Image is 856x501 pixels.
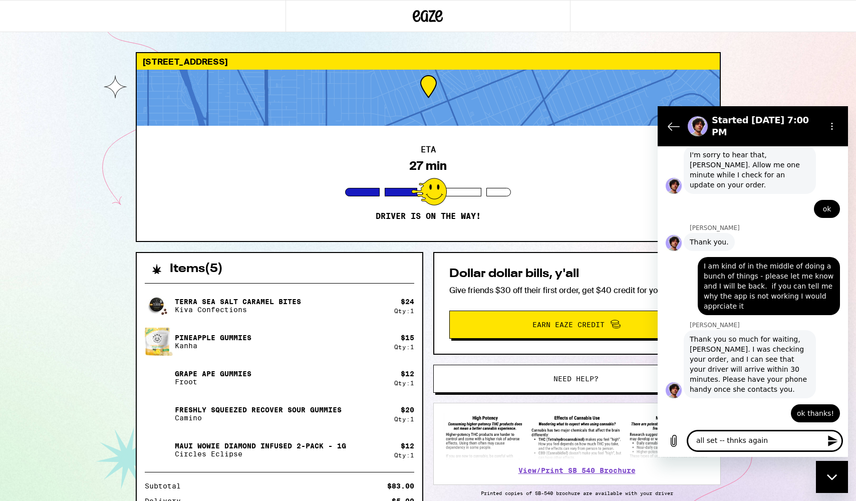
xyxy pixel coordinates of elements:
h2: Items ( 5 ) [170,263,223,275]
div: $ 12 [401,442,414,450]
div: Qty: 1 [394,416,414,422]
p: Froot [175,378,251,386]
iframe: Messaging window [658,106,848,457]
p: Printed copies of SB-540 brochure are available with your driver [433,490,721,496]
p: Kiva Confections [175,306,301,314]
p: Give friends $30 off their first order, get $40 credit for yourself! [449,285,705,296]
a: View/Print SB 540 Brochure [518,466,636,474]
h2: Dollar dollar bills, y'all [449,268,705,280]
img: SB 540 Brochure preview [444,413,710,460]
p: Camino [175,414,342,422]
div: 27 min [409,159,447,173]
div: $83.00 [387,482,414,489]
button: Earn Eaze Credit [449,311,705,339]
div: Qty: 1 [394,380,414,386]
p: Grape Ape Gummies [175,370,251,378]
p: Kanha [175,342,251,350]
div: Subtotal [145,482,188,489]
div: $ 12 [401,370,414,378]
div: $ 15 [401,334,414,342]
div: Qty: 1 [394,452,414,458]
p: Driver is on the way! [376,211,481,221]
button: Need help? [433,365,719,393]
div: $ 24 [401,298,414,306]
img: Grape Ape Gummies [145,364,173,392]
p: Terra Sea Salt Caramel Bites [175,298,301,306]
p: Circles Eclipse [175,450,346,458]
p: Freshly Squeezed Recover Sour Gummies [175,406,342,414]
p: Maui Wowie Diamond Infused 2-Pack - 1g [175,442,346,450]
div: Qty: 1 [394,308,414,314]
img: Terra Sea Salt Caramel Bites [145,292,173,320]
div: Qty: 1 [394,344,414,350]
div: [STREET_ADDRESS] [137,53,720,70]
div: $ 20 [401,406,414,414]
span: Earn Eaze Credit [532,321,605,328]
p: Pineapple Gummies [175,334,251,342]
img: Maui Wowie Diamond Infused 2-Pack - 1g [145,436,173,464]
iframe: Button to launch messaging window, conversation in progress [816,461,848,493]
span: Need help? [553,375,599,382]
img: Pineapple Gummies [145,327,173,357]
h2: ETA [421,146,436,154]
img: Freshly Squeezed Recover Sour Gummies [145,400,173,428]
